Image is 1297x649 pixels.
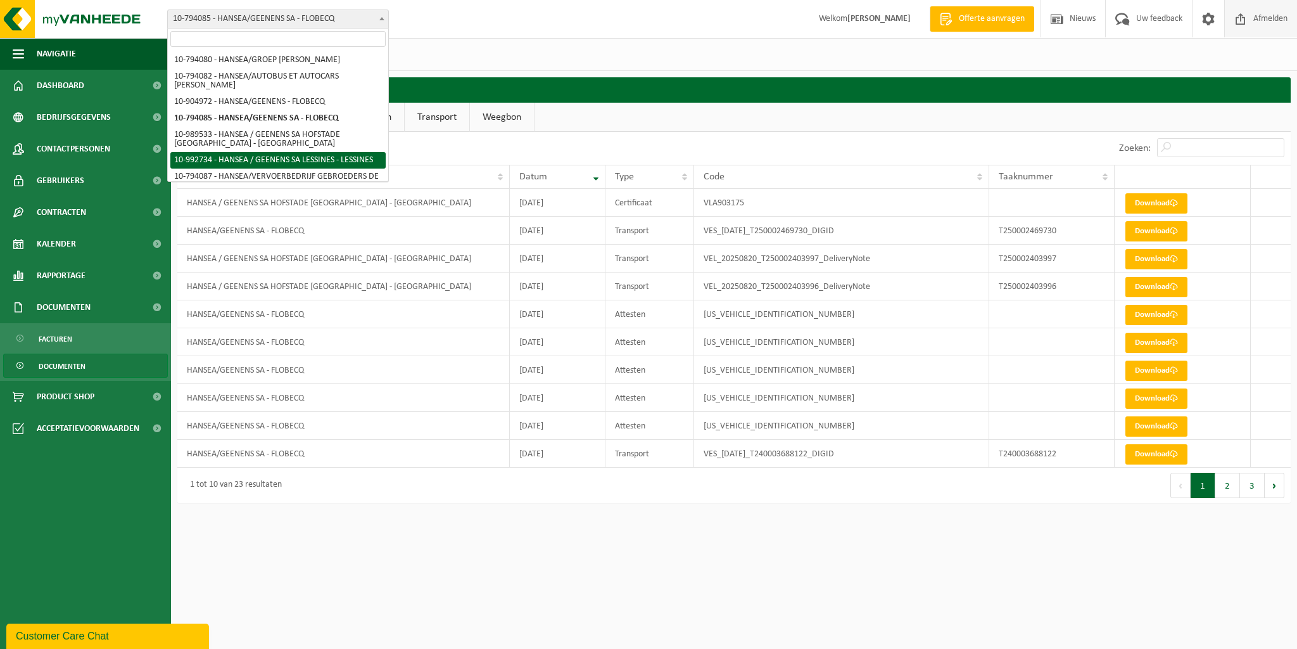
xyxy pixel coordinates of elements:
td: [DATE] [510,189,606,217]
td: [DATE] [510,384,606,412]
td: T250002403996 [989,273,1115,300]
td: [DATE] [510,217,606,245]
td: HANSEA / GEENENS SA HOFSTADE [GEOGRAPHIC_DATA] - [GEOGRAPHIC_DATA] [177,189,510,217]
a: Weegbon [470,103,534,132]
td: VES_[DATE]_T240003688122_DIGID [694,440,989,468]
td: Attesten [605,384,694,412]
td: [DATE] [510,273,606,300]
button: 3 [1240,473,1265,498]
span: Contactpersonen [37,133,110,165]
span: Facturen [39,327,72,351]
td: [DATE] [510,300,606,328]
a: Download [1125,277,1187,297]
li: 10-794087 - HANSEA/VERVOERBEDRIJF GEBROEDERS DE VOS BV - FLOBECQ [170,169,386,194]
a: Download [1125,193,1187,214]
button: 1 [1191,473,1215,498]
td: HANSEA / GEENENS SA HOFSTADE [GEOGRAPHIC_DATA] - [GEOGRAPHIC_DATA] [177,245,510,273]
span: Kalender [37,228,76,260]
td: [US_VEHICLE_IDENTIFICATION_NUMBER] [694,412,989,440]
a: Download [1125,444,1187,465]
button: Previous [1170,473,1191,498]
span: Documenten [37,292,91,323]
td: Transport [605,245,694,273]
td: [DATE] [510,412,606,440]
button: Next [1265,473,1284,498]
td: Certificaat [605,189,694,217]
span: Type [615,172,634,182]
span: 10-794085 - HANSEA/GEENENS SA - FLOBECQ [167,10,389,29]
td: Transport [605,273,694,300]
td: [DATE] [510,245,606,273]
label: Zoeken: [1119,143,1151,153]
td: [DATE] [510,440,606,468]
td: Attesten [605,412,694,440]
td: [US_VEHICLE_IDENTIFICATION_NUMBER] [694,356,989,384]
td: HANSEA/GEENENS SA - FLOBECQ [177,412,510,440]
span: Navigatie [37,38,76,70]
td: VES_[DATE]_T250002469730_DIGID [694,217,989,245]
span: Product Shop [37,381,94,413]
td: HANSEA/GEENENS SA - FLOBECQ [177,384,510,412]
td: Attesten [605,328,694,356]
button: 2 [1215,473,1240,498]
td: [US_VEHICLE_IDENTIFICATION_NUMBER] [694,384,989,412]
a: Download [1125,305,1187,325]
a: Download [1125,361,1187,381]
li: 10-904972 - HANSEA/GEENENS - FLOBECQ [170,94,386,110]
td: [US_VEHICLE_IDENTIFICATION_NUMBER] [694,300,989,328]
td: HANSEA/GEENENS SA - FLOBECQ [177,328,510,356]
strong: [PERSON_NAME] [847,14,911,23]
td: T240003688122 [989,440,1115,468]
li: 10-794082 - HANSEA/AUTOBUS ET AUTOCARS [PERSON_NAME] [170,68,386,94]
li: 10-794085 - HANSEA/GEENENS SA - FLOBECQ [170,110,386,127]
a: Download [1125,416,1187,437]
td: HANSEA / GEENENS SA HOFSTADE [GEOGRAPHIC_DATA] - [GEOGRAPHIC_DATA] [177,273,510,300]
td: HANSEA/GEENENS SA - FLOBECQ [177,300,510,328]
td: [DATE] [510,356,606,384]
td: Transport [605,217,694,245]
a: Offerte aanvragen [930,6,1034,32]
a: Facturen [3,326,168,350]
td: Attesten [605,300,694,328]
span: Rapportage [37,260,85,292]
li: 10-989533 - HANSEA / GEENENS SA HOFSTADE [GEOGRAPHIC_DATA] - [GEOGRAPHIC_DATA] [170,127,386,152]
span: Offerte aanvragen [956,13,1028,25]
td: VEL_20250820_T250002403996_DeliveryNote [694,273,989,300]
td: VLA903175 [694,189,989,217]
span: 10-794085 - HANSEA/GEENENS SA - FLOBECQ [168,10,388,28]
a: Download [1125,221,1187,241]
span: Bedrijfsgegevens [37,101,111,133]
a: Download [1125,333,1187,353]
td: [DATE] [510,328,606,356]
td: HANSEA/GEENENS SA - FLOBECQ [177,440,510,468]
span: Datum [519,172,547,182]
td: HANSEA/GEENENS SA - FLOBECQ [177,217,510,245]
td: VEL_20250820_T250002403997_DeliveryNote [694,245,989,273]
span: Documenten [39,354,85,378]
td: T250002469730 [989,217,1115,245]
a: Documenten [3,354,168,378]
span: Dashboard [37,70,84,101]
a: Download [1125,249,1187,269]
span: Code [704,172,724,182]
span: Acceptatievoorwaarden [37,413,139,444]
a: Download [1125,389,1187,409]
h2: Documenten [177,77,1291,102]
td: T250002403997 [989,245,1115,273]
a: Transport [405,103,469,132]
div: 1 tot 10 van 23 resultaten [184,474,282,497]
td: HANSEA/GEENENS SA - FLOBECQ [177,356,510,384]
iframe: chat widget [6,621,212,649]
td: [US_VEHICLE_IDENTIFICATION_NUMBER] [694,328,989,356]
li: 10-794080 - HANSEA/GROEP [PERSON_NAME] [170,52,386,68]
td: Transport [605,440,694,468]
td: Attesten [605,356,694,384]
span: Taaknummer [999,172,1053,182]
span: Contracten [37,196,86,228]
li: 10-992734 - HANSEA / GEENENS SA LESSINES - LESSINES [170,152,386,169]
span: Gebruikers [37,165,84,196]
